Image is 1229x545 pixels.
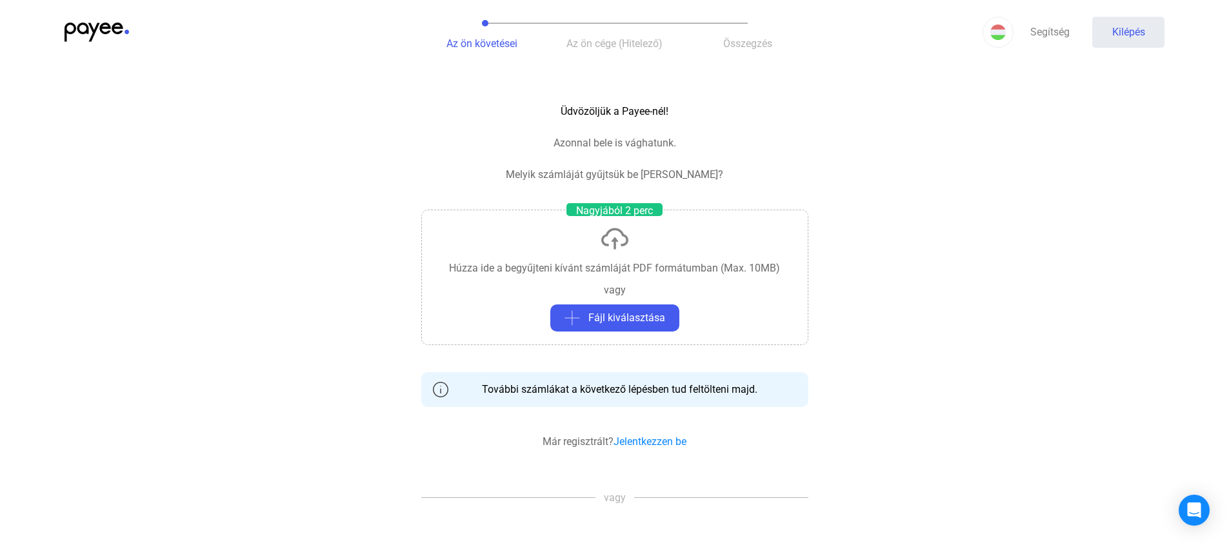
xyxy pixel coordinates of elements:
img: info-szürke-körvonal [433,382,448,397]
font: Azonnal bele is vághatunk. [554,137,676,149]
font: Segítség [1030,26,1070,38]
font: Összegzés [723,37,772,50]
font: Üdvözöljük a Payee-nél! [561,105,668,117]
font: Az ön követései [446,37,517,50]
font: Melyik számláját gyűjtsük be [PERSON_NAME]? [506,168,723,181]
img: HU [990,25,1006,40]
button: HU [983,17,1014,48]
img: plusz szürke [565,310,580,326]
font: Húzza ide a begyűjteni kívánt számláját PDF formátumban (Max. 10MB) [449,262,780,274]
font: vagy [604,491,626,504]
font: Nagyjából 2 perc [576,204,653,217]
a: Segítség [1014,17,1086,48]
font: További számlákat a következő lépésben tud feltölteni majd. [482,383,757,395]
img: feltöltés-felhő [599,223,630,254]
font: Fájl kiválasztása [588,312,665,324]
img: kedvezményezett-logó [65,23,129,42]
font: Már regisztrált? [543,435,614,448]
div: Intercom Messenger megnyitása [1179,495,1210,526]
font: Kilépés [1112,26,1145,38]
button: plusz szürkeFájl kiválasztása [550,304,679,332]
button: Kilépés [1092,17,1164,48]
a: Jelentkezzen be [614,435,686,448]
font: Az ön cége (Hitelező) [566,37,663,50]
font: vagy [604,284,626,296]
